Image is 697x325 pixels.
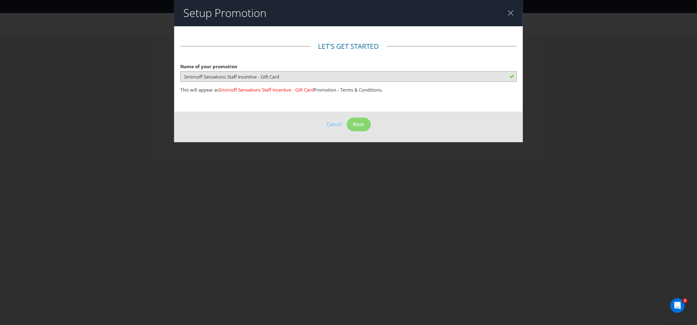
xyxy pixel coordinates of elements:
[219,87,314,93] span: Smirnoff Sensations Staff Incentive - Gift Card
[180,63,237,69] span: Name of your promotion
[327,121,342,128] span: Cancel
[353,121,364,128] span: Next
[180,87,219,93] span: This will appear as
[314,87,383,93] span: Promotion - Terms & Conditions.
[311,42,387,51] legend: Let's get started
[347,118,371,131] button: Next
[180,71,517,82] input: e.g. My Promotion
[327,120,342,128] button: Cancel
[670,298,685,313] iframe: Intercom live chat
[183,7,266,19] h2: Setup Promotion
[683,298,688,303] span: 1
